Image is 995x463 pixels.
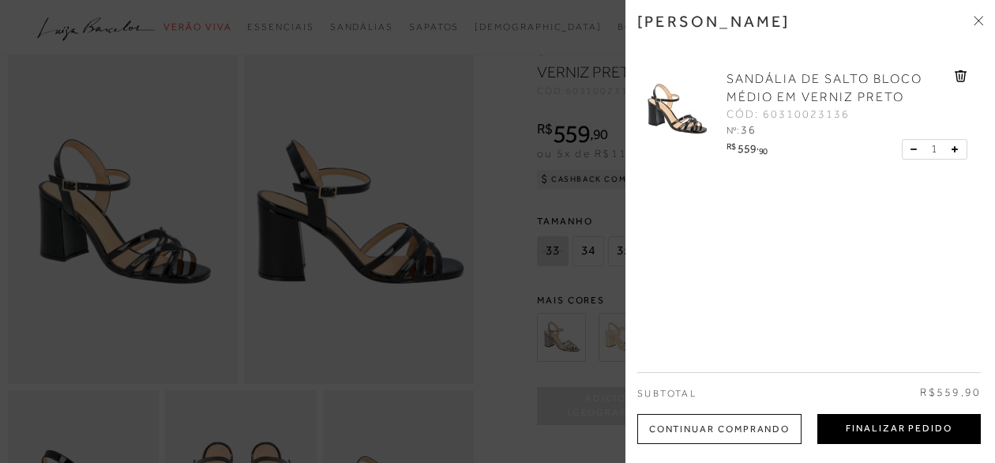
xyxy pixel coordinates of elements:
img: SANDÁLIA DE SALTO BLOCO MÉDIO EM VERNIZ PRETO [637,70,716,149]
h3: [PERSON_NAME] [637,12,790,31]
span: 90 [759,146,768,156]
a: SANDÁLIA DE SALTO BLOCO MÉDIO EM VERNIZ PRETO [727,70,951,107]
i: R$ [727,142,735,151]
i: , [757,142,768,151]
span: 36 [741,123,757,136]
div: Continuar Comprando [637,414,802,444]
span: 1 [931,141,937,157]
span: Subtotal [637,388,696,399]
span: SANDÁLIA DE SALTO BLOCO MÉDIO EM VERNIZ PRETO [727,72,922,104]
span: R$559,90 [920,385,981,401]
button: Finalizar Pedido [817,414,981,444]
span: CÓD: 60310023136 [727,107,850,122]
span: Nº: [727,125,739,136]
span: 559 [738,142,757,155]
